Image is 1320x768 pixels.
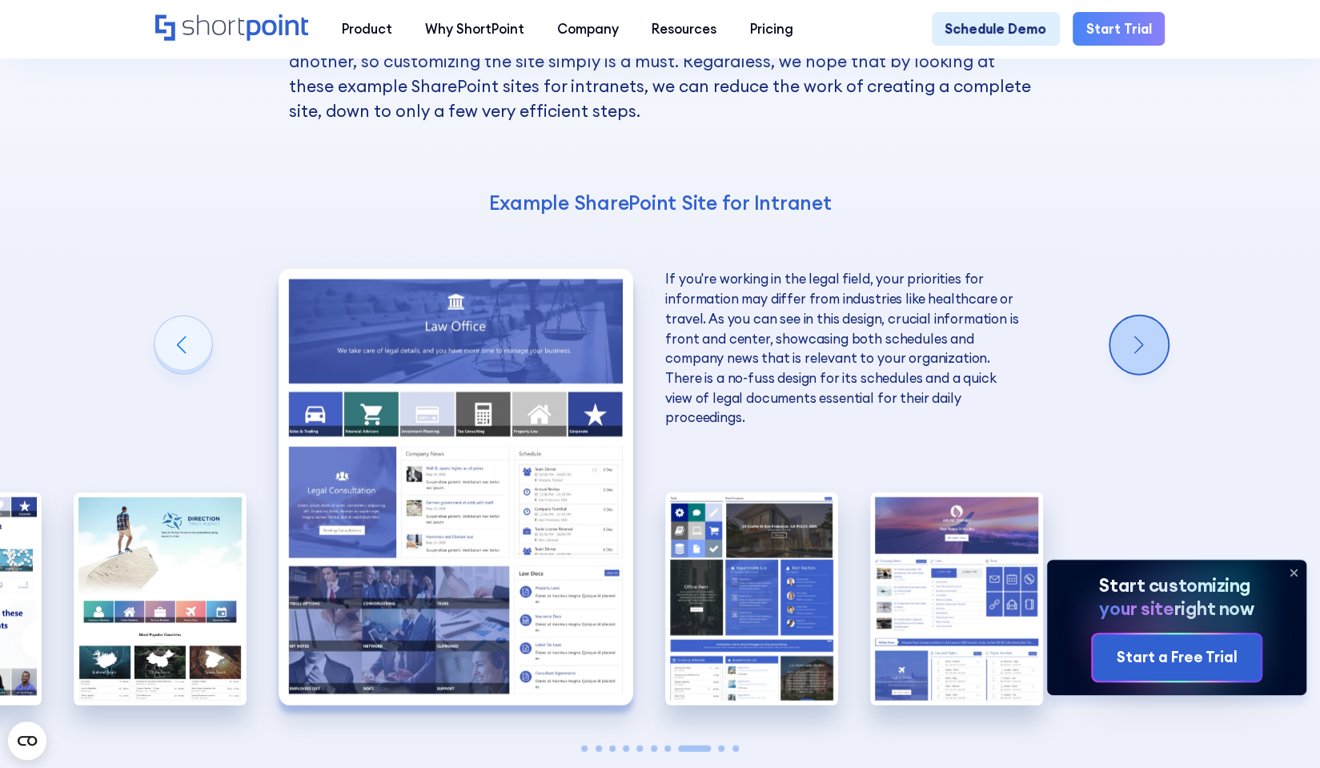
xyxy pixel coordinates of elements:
[279,269,633,705] div: 8 / 10
[609,746,616,752] span: Go to slide 3
[664,746,671,752] span: Go to slide 7
[154,316,212,374] div: Previous slide
[665,269,1020,428] p: If you're working in the legal field, your priorities for information may differ from industries ...
[623,746,629,752] span: Go to slide 4
[289,190,1032,215] h4: Example SharePoint Site for Intranet
[155,14,309,42] a: Home
[636,12,733,45] a: Resources
[74,493,247,705] div: 7 / 10
[596,746,602,752] span: Go to slide 2
[279,269,633,705] img: Intranet Page Example Legal
[74,493,247,705] img: Best SharePoint Intranet Travel
[581,746,588,752] span: Go to slide 1
[1032,582,1320,768] iframe: Chat Widget
[718,746,724,752] span: Go to slide 9
[8,722,46,760] button: Open CMP widget
[870,493,1043,705] div: 10 / 10
[325,12,408,45] a: Product
[932,12,1060,45] a: Schedule Demo
[651,746,657,752] span: Go to slide 6
[540,12,635,45] a: Company
[342,19,392,39] div: Product
[1116,646,1237,669] div: Start a Free Trial
[636,746,643,752] span: Go to slide 5
[1093,634,1261,680] a: Start a Free Trial
[870,493,1043,705] img: Best SharePoint Intranet Transport
[557,19,619,39] div: Company
[425,19,524,39] div: Why ShortPoint
[678,746,711,752] span: Go to slide 8
[652,19,716,39] div: Resources
[665,493,838,705] img: Intranet Site Example SharePoint Real Estate
[1110,316,1168,374] div: Next slide
[408,12,540,45] a: Why ShortPoint
[1073,12,1165,45] a: Start Trial
[732,746,739,752] span: Go to slide 10
[733,12,809,45] a: Pricing
[750,19,793,39] div: Pricing
[665,493,838,705] div: 9 / 10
